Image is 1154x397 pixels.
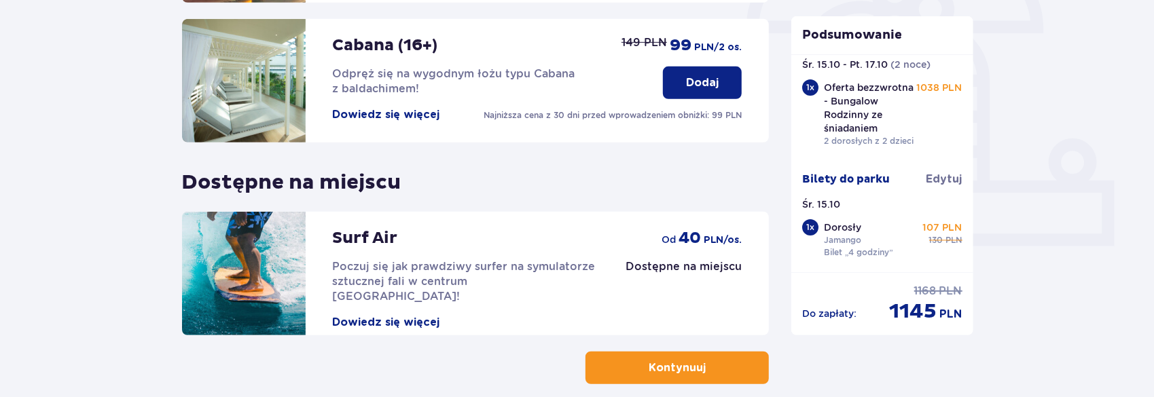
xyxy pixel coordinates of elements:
[663,67,742,99] button: Dodaj
[946,234,962,246] span: PLN
[824,135,914,147] p: 2 dorosłych z 2 dzieci
[333,67,575,95] span: Odpręż się na wygodnym łożu typu Cabana z baldachimem!
[670,35,691,56] span: 99
[802,197,840,211] p: Śr. 15.10
[333,315,440,330] button: Dowiedz się więcej
[704,233,742,247] span: PLN /os.
[824,81,918,135] p: Oferta bezzwrotna - Bungalow Rodzinny ze śniadaniem
[824,221,861,234] p: Dorosły
[802,219,818,235] div: 1 x
[333,260,596,303] span: Poczuj się jak prawdziwy surfer na symulatorze sztucznej fali w centrum [GEOGRAPHIC_DATA]!
[626,259,742,274] p: Dostępne na miejscu
[939,284,962,299] span: PLN
[824,234,861,246] p: Jamango
[940,307,962,322] span: PLN
[333,228,398,248] p: Surf Air
[649,360,706,375] p: Kontynuuj
[929,234,943,246] span: 130
[662,233,676,246] span: od
[914,284,937,299] span: 1168
[802,307,857,320] p: Do zapłaty :
[621,35,667,50] p: 149 PLN
[923,221,962,234] p: 107 PLN
[333,35,438,56] p: Cabana (16+)
[791,27,973,43] p: Podsumowanie
[585,352,769,384] button: Kontynuuj
[890,299,937,324] span: 1145
[694,41,742,54] span: PLN /2 os.
[824,246,893,259] p: Bilet „4 godziny”
[686,75,719,90] p: Dodaj
[182,159,401,195] p: Dostępne na miejscu
[182,19,306,143] img: attraction
[802,79,818,96] div: 1 x
[802,58,888,71] p: Śr. 15.10 - Pt. 17.10
[890,58,931,71] p: ( 2 noce )
[802,172,890,187] p: Bilety do parku
[926,172,962,187] span: Edytuj
[679,228,701,248] span: 40
[917,81,962,94] p: 1038 PLN
[182,212,306,335] img: attraction
[484,109,742,121] p: Najniższa cena z 30 dni przed wprowadzeniem obniżki: 99 PLN
[333,107,440,122] button: Dowiedz się więcej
